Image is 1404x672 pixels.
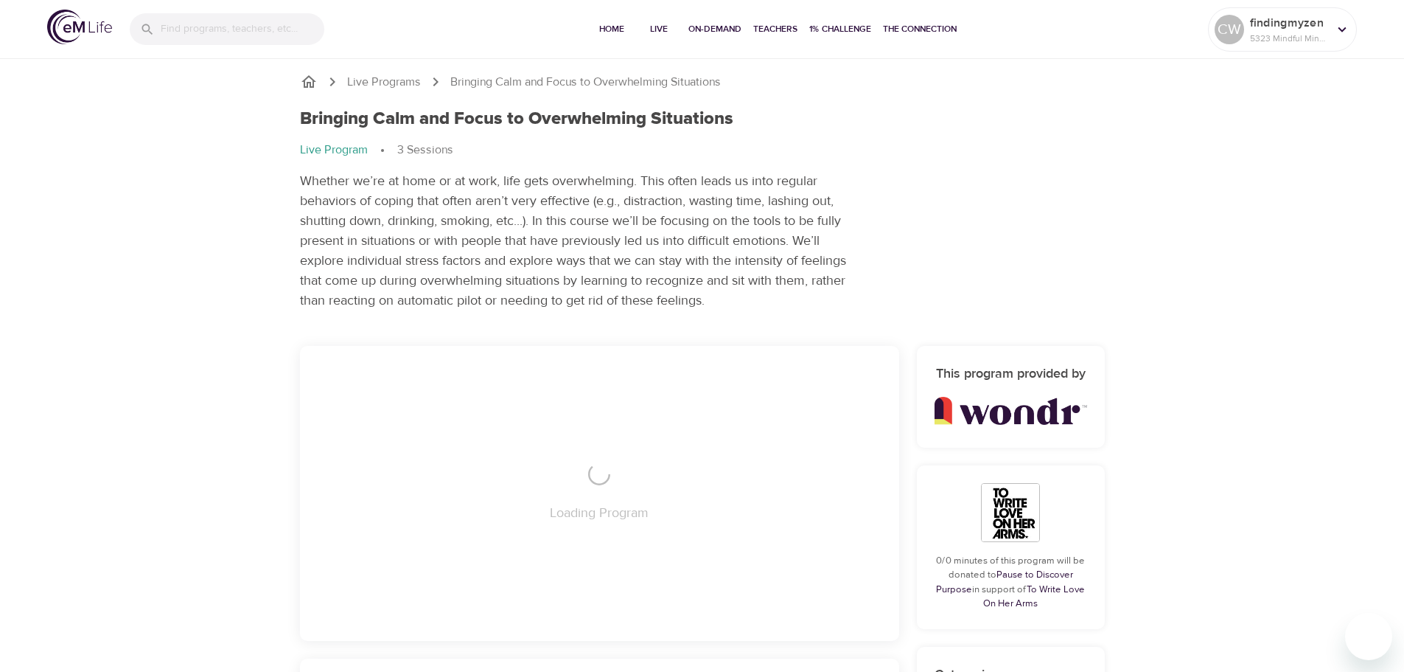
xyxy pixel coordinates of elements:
[1250,14,1328,32] p: findingmyzen
[300,73,1105,91] nav: breadcrumb
[641,21,677,37] span: Live
[753,21,797,37] span: Teachers
[300,171,853,311] p: Whether we’re at home or at work, life gets overwhelming. This often leads us into regular behavi...
[300,142,368,159] p: Live Program
[936,569,1073,595] a: Pause to Discover Purpose
[1215,15,1244,44] div: CW
[935,364,1087,385] h6: This program provided by
[397,142,453,159] p: 3 Sessions
[450,74,721,91] p: Bringing Calm and Focus to Overwhelming Situations
[550,503,649,523] p: Loading Program
[300,108,733,130] h1: Bringing Calm and Focus to Overwhelming Situations
[809,21,871,37] span: 1% Challenge
[983,583,1085,610] a: To Write Love On Her Arms
[347,74,421,91] a: Live Programs
[300,142,1105,159] nav: breadcrumb
[161,13,324,45] input: Find programs, teachers, etc...
[935,554,1087,612] p: 0/0 minutes of this program will be donated to in support of
[594,21,629,37] span: Home
[47,10,112,44] img: logo
[1250,32,1328,45] p: 5323 Mindful Minutes
[1345,613,1392,660] iframe: Button to launch messaging window
[935,397,1087,426] img: wondr_new.png
[688,21,741,37] span: On-Demand
[883,21,957,37] span: The Connection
